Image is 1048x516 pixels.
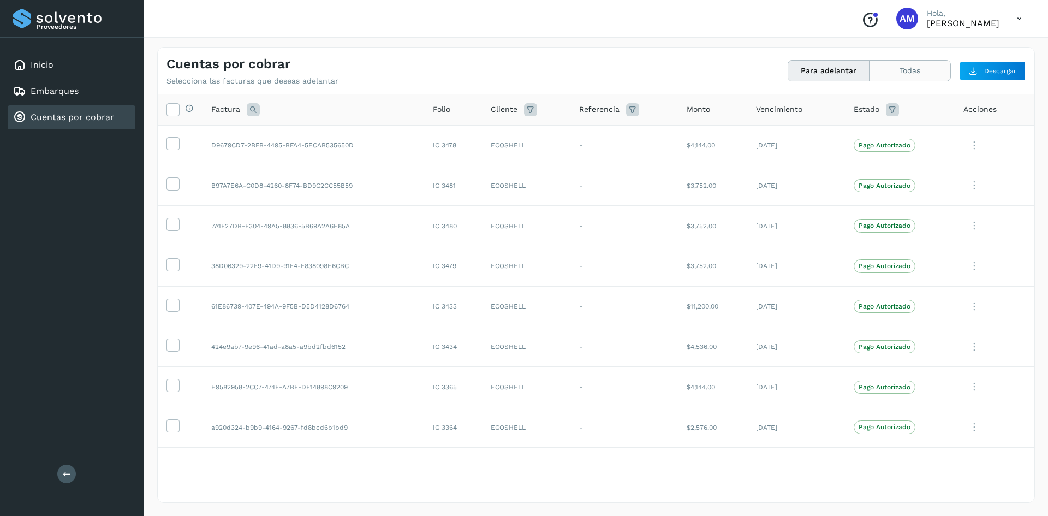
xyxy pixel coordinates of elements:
td: - [570,367,678,407]
td: [DATE] [747,327,845,367]
td: $11,200.00 [678,286,748,327]
td: ECOSHELL [482,447,570,488]
p: Pago Autorizado [859,182,910,189]
td: $2,576.00 [678,407,748,448]
td: ECOSHELL [482,165,570,206]
td: - [570,286,678,327]
p: Hola, [927,9,999,18]
p: Pago Autorizado [859,383,910,391]
td: $3,752.00 [678,206,748,246]
td: 38D06329-22F9-41D9-91F4-F838098E6CBC [203,246,424,286]
td: ECOSHELL [482,286,570,327]
td: [DATE] [747,125,845,165]
p: ANGEL MIGUEL RAMIREZ [927,18,999,28]
td: $4,536.00 [678,327,748,367]
span: Vencimiento [756,104,802,115]
td: $4,144.00 [678,367,748,407]
button: Descargar [960,61,1026,81]
div: Cuentas por cobrar [8,105,135,129]
p: Pago Autorizado [859,303,910,310]
td: IC 3365 [424,367,481,407]
span: Estado [854,104,879,115]
td: - [570,447,678,488]
h4: Cuentas por cobrar [166,56,290,72]
td: [DATE] [747,246,845,286]
td: [DATE] [747,447,845,488]
p: Pago Autorizado [859,141,910,149]
td: ECOSHELL [482,327,570,367]
p: Pago Autorizado [859,262,910,270]
td: $3,752.00 [678,246,748,286]
p: Selecciona las facturas que deseas adelantar [166,76,338,86]
p: Proveedores [37,23,131,31]
td: - [570,327,678,367]
button: Todas [870,61,950,81]
td: 61E86739-407E-494A-9F5B-D5D4128D6764 [203,286,424,327]
td: ECOSHELL [482,367,570,407]
td: - [570,246,678,286]
td: - [570,407,678,448]
a: Embarques [31,86,79,96]
p: Pago Autorizado [859,423,910,431]
a: Cuentas por cobrar [31,112,114,122]
span: Acciones [963,104,997,115]
div: Inicio [8,53,135,77]
td: - [570,165,678,206]
a: Inicio [31,60,53,70]
td: IC 3479 [424,246,481,286]
td: ECOSHELL [482,206,570,246]
td: D9679CD7-2BFB-4495-BFA4-5ECAB535650D [203,125,424,165]
td: a12c4e0e-f631-4a3b-bae2-907ac30f6377 [203,447,424,488]
td: $3,752.00 [678,165,748,206]
p: Pago Autorizado [859,343,910,351]
td: 7A1F27DB-F304-49A5-8836-5B69A2A6E85A [203,206,424,246]
span: Referencia [579,104,620,115]
td: IC 3481 [424,165,481,206]
td: IC 3364 [424,407,481,448]
span: Descargar [984,66,1016,76]
td: [DATE] [747,286,845,327]
td: IC 3374 [424,447,481,488]
td: IC 3478 [424,125,481,165]
div: Embarques [8,79,135,103]
button: Para adelantar [788,61,870,81]
td: [DATE] [747,407,845,448]
td: $4,144.00 [678,125,748,165]
span: Folio [433,104,450,115]
span: Monto [687,104,710,115]
span: Factura [211,104,240,115]
td: 424e9ab7-9e96-41ad-a8a5-a9bd2fbd6152 [203,327,424,367]
td: ECOSHELL [482,407,570,448]
span: Cliente [491,104,517,115]
td: a920d324-b9b9-4164-9267-fd8bcd6b1bd9 [203,407,424,448]
td: [DATE] [747,367,845,407]
td: ECOSHELL [482,125,570,165]
td: IC 3480 [424,206,481,246]
td: - [570,206,678,246]
td: [DATE] [747,206,845,246]
td: $13,440.00 [678,447,748,488]
td: [DATE] [747,165,845,206]
td: ECOSHELL [482,246,570,286]
td: E9582958-2CC7-474F-A7BE-DF14898C9209 [203,367,424,407]
td: - [570,125,678,165]
p: Pago Autorizado [859,222,910,229]
td: IC 3434 [424,327,481,367]
td: IC 3433 [424,286,481,327]
td: B97A7E6A-C0D8-4260-8F74-BD9C2CC55B59 [203,165,424,206]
